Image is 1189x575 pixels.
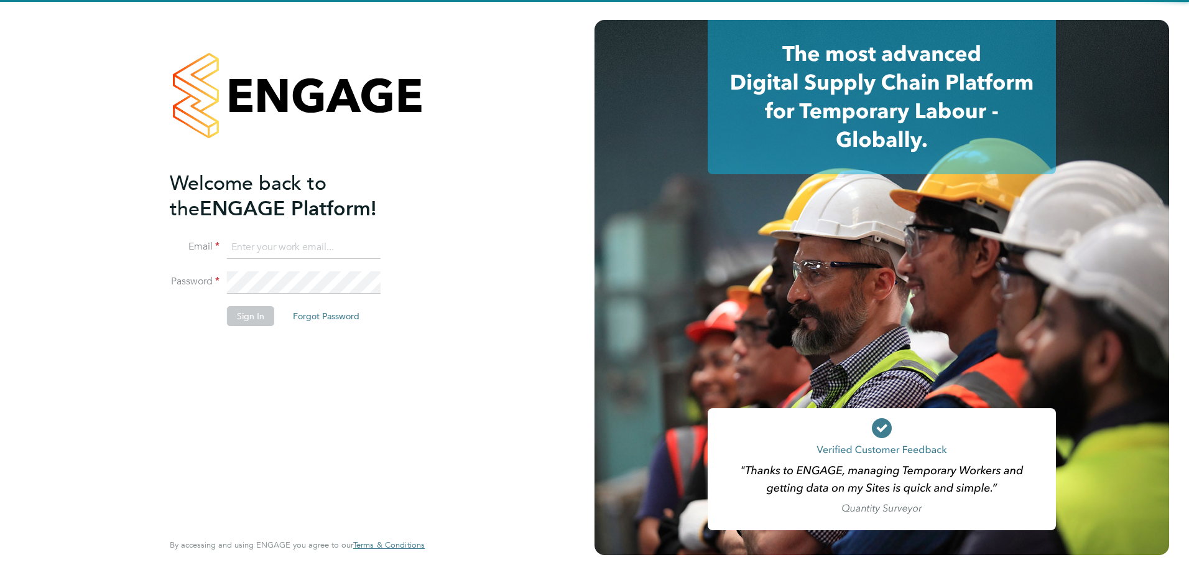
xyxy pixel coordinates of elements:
[283,306,369,326] button: Forgot Password
[227,306,274,326] button: Sign In
[170,540,425,550] span: By accessing and using ENGAGE you agree to our
[227,236,381,259] input: Enter your work email...
[170,171,326,221] span: Welcome back to the
[170,240,220,253] label: Email
[170,171,412,222] h2: ENGAGE Platform!
[353,540,425,550] a: Terms & Conditions
[353,540,425,550] span: Terms & Conditions
[170,275,220,288] label: Password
